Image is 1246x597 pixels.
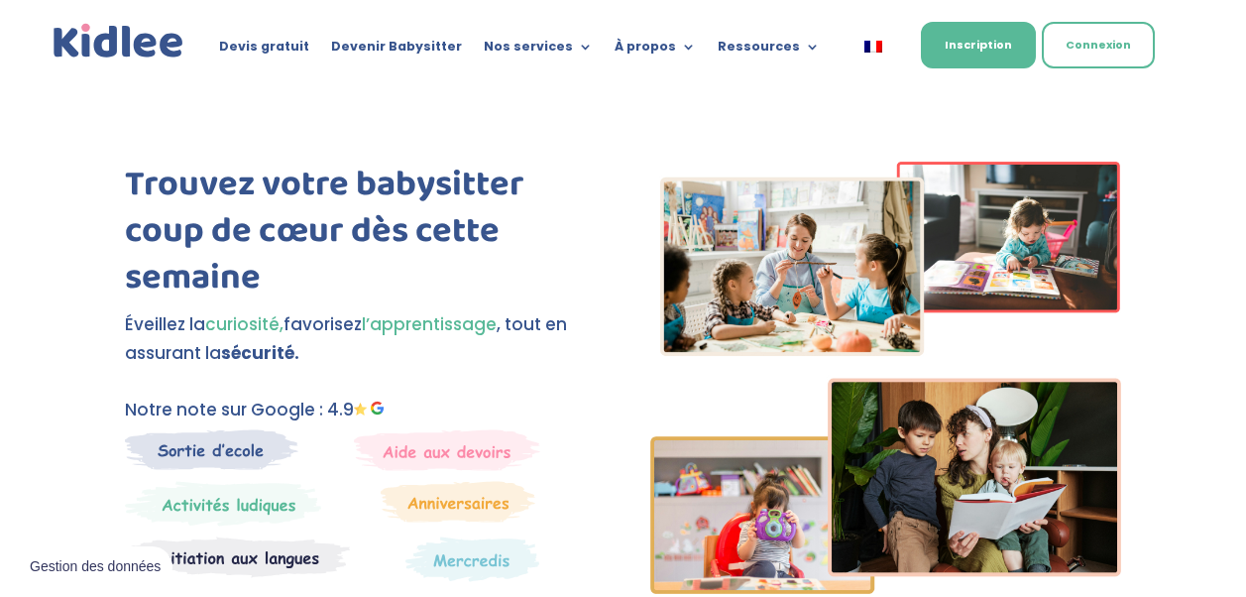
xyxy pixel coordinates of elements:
span: l’apprentissage [362,312,497,336]
img: Français [864,41,882,53]
img: weekends [354,429,540,471]
strong: sécurité. [221,341,299,365]
img: logo_kidlee_bleu [50,20,187,62]
a: À propos [615,40,696,61]
a: Kidlee Logo [50,20,187,62]
a: Ressources [718,40,820,61]
img: Sortie decole [125,429,298,470]
img: Atelier thematique [125,537,350,578]
a: Devenir Babysitter [331,40,462,61]
a: Devis gratuit [219,40,309,61]
img: Anniversaire [381,481,535,523]
span: curiosité, [205,312,283,336]
h1: Trouvez votre babysitter coup de cœur dès cette semaine [125,162,596,310]
img: Thematique [405,537,539,582]
span: Gestion des données [30,558,161,576]
a: Inscription [921,22,1036,68]
a: Nos services [484,40,593,61]
button: Gestion des données [18,546,172,588]
img: Mercredi [125,481,321,527]
p: Notre note sur Google : 4.9 [125,396,596,424]
img: Imgs-2 [650,162,1121,593]
p: Éveillez la favorisez , tout en assurant la [125,310,596,368]
a: Connexion [1042,22,1155,68]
